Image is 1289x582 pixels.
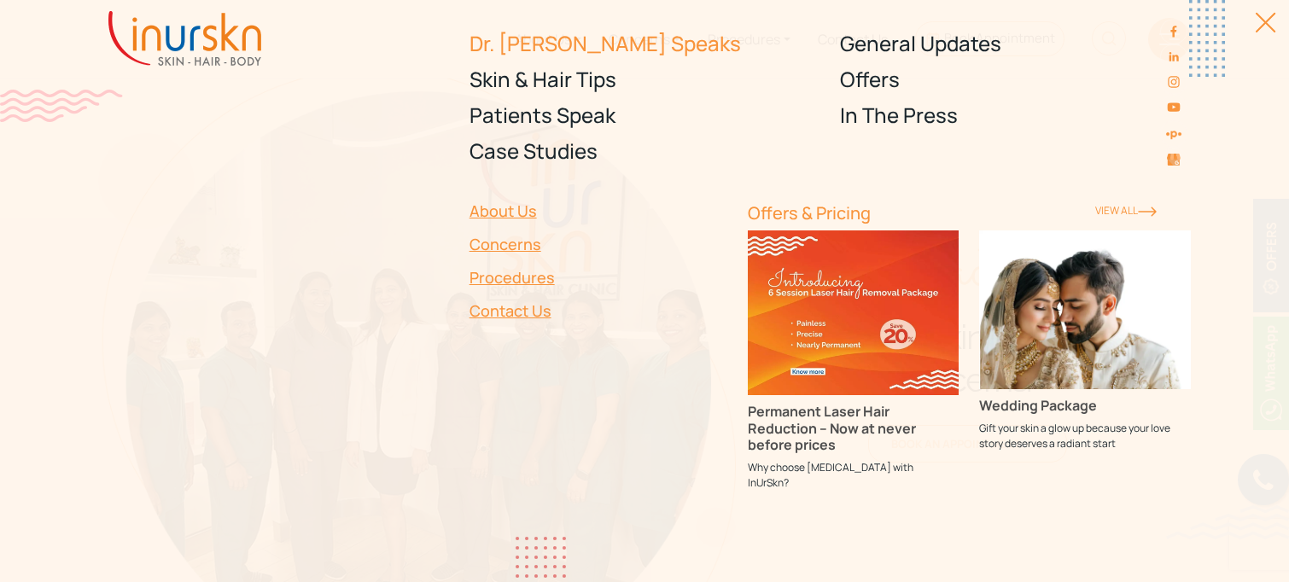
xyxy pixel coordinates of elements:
[748,460,959,491] p: Why choose [MEDICAL_DATA] with InUrSkn?
[470,61,820,97] a: Skin & Hair Tips
[1095,203,1157,218] a: View ALl
[840,97,1191,133] a: In The Press
[979,421,1191,451] p: Gift your skin a glow up because your love story deserves a radiant start
[748,404,959,453] h3: Permanent Laser Hair Reduction – Now at never before prices
[470,261,727,294] a: Procedures
[1165,125,1181,142] img: sejal-saheta-dermatologist
[748,203,1075,224] h6: Offers & Pricing
[470,97,820,133] a: Patients Speak
[108,11,261,66] img: inurskn-logo
[979,230,1191,389] img: Wedding Package
[748,230,959,395] img: Permanent Laser Hair Reduction – Now at never before prices
[1167,154,1181,166] img: Skin-and-Hair-Clinic
[470,26,820,61] a: Dr. [PERSON_NAME] Speaks
[979,398,1191,414] h3: Wedding Package
[840,61,1191,97] a: Offers
[1167,49,1181,63] img: linkedin
[1138,207,1157,217] img: orange-rightarrow
[470,195,727,228] a: About Us
[1167,25,1181,38] img: facebook
[470,133,820,169] a: Case Studies
[470,294,727,328] a: Contact Us
[1167,101,1181,114] img: youtube
[1167,75,1181,89] img: instagram
[470,228,727,261] a: Concerns
[840,26,1191,61] a: General Updates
